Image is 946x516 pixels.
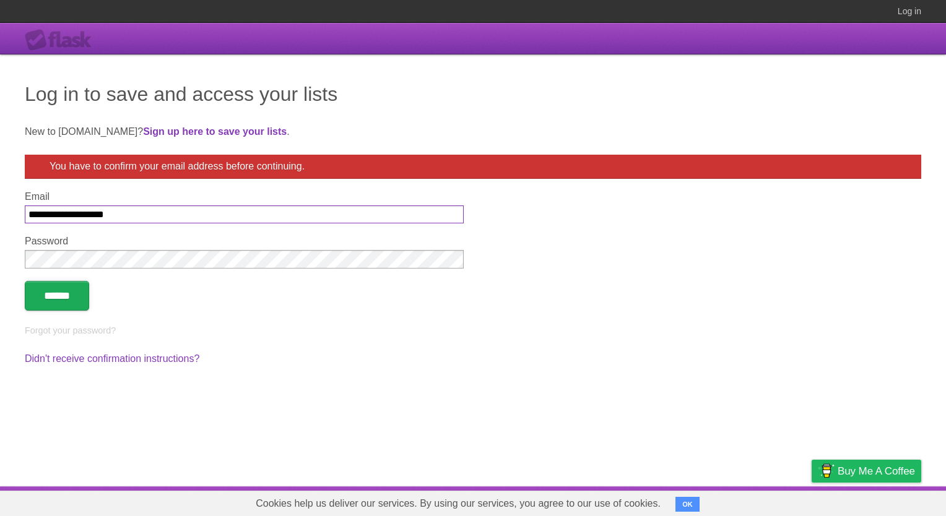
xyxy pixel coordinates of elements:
a: Sign up here to save your lists [143,126,287,137]
a: Didn't receive confirmation instructions? [25,353,199,364]
a: Developers [688,489,738,513]
div: Flask [25,29,99,51]
label: Password [25,236,464,247]
a: Terms [753,489,781,513]
a: Forgot your password? [25,325,116,335]
label: Email [25,191,464,202]
p: New to [DOMAIN_NAME]? . [25,124,921,139]
span: Cookies help us deliver our services. By using our services, you agree to our use of cookies. [243,491,673,516]
a: About [647,489,673,513]
button: OK [675,497,700,512]
a: Buy me a coffee [812,460,921,483]
div: You have to confirm your email address before continuing. [25,155,921,179]
a: Privacy [796,489,828,513]
a: Suggest a feature [843,489,921,513]
h1: Log in to save and access your lists [25,79,921,109]
img: Buy me a coffee [818,460,835,481]
span: Buy me a coffee [838,460,915,482]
